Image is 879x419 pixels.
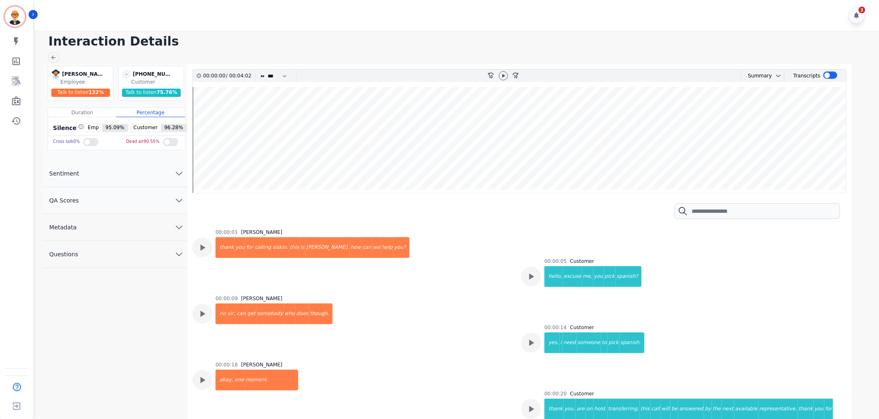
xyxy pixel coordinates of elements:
div: okay, [216,370,234,390]
span: 75.76 % [157,89,177,95]
div: does [296,303,309,324]
div: moment. [245,370,298,390]
div: sir, [227,303,236,324]
div: though. [309,303,332,324]
svg: chevron down [775,72,782,79]
button: chevron down [772,72,782,79]
div: can [362,237,372,258]
div: siskin. [272,237,289,258]
div: 00:00:01 [216,229,238,236]
div: calling [254,237,272,258]
div: hello, [545,266,563,287]
div: to [601,332,608,353]
div: [PERSON_NAME] [241,361,283,368]
div: is [300,237,306,258]
div: someone [577,332,601,353]
div: pick [604,266,616,287]
div: you [235,237,245,258]
div: help [381,237,393,258]
div: yes, [545,332,560,353]
div: one [234,370,244,390]
div: you [593,266,604,287]
div: Customer [131,79,182,85]
span: 95.09 % [102,124,128,132]
div: 00:00:14 [544,324,567,331]
img: Bordered avatar [5,7,25,26]
div: Customer [570,258,594,265]
div: thank [216,237,235,258]
div: who [284,303,296,324]
div: i [560,332,563,353]
span: Customer [130,124,161,132]
svg: chevron down [174,195,184,205]
div: Cross talk 0 % [53,136,80,148]
div: Percentage [116,108,184,117]
span: QA Scores [43,196,86,205]
div: pick [608,332,620,353]
span: - [122,70,131,79]
div: Dead air 90.55 % [126,136,160,148]
div: Summary [741,70,772,82]
div: Silence [51,124,84,132]
div: 00:00:05 [544,258,567,265]
div: [PERSON_NAME] [62,70,103,79]
div: for [245,237,254,258]
div: spanish. [620,332,644,353]
div: Employee [60,79,111,85]
span: Emp [84,124,102,132]
div: Talk to listen [51,89,110,97]
svg: chevron down [174,169,184,178]
button: QA Scores chevron down [43,187,187,214]
div: no [216,303,227,324]
span: Questions [43,250,85,258]
button: Sentiment chevron down [43,160,187,187]
div: you? [393,237,409,258]
svg: chevron down [174,249,184,259]
button: Questions chevron down [43,241,187,268]
div: 3 [859,7,865,13]
div: Customer [570,390,594,397]
div: get [247,303,256,324]
h1: Interaction Details [48,34,871,49]
div: spanish? [616,266,642,287]
div: 00:00:20 [544,390,567,397]
div: 00:04:02 [228,70,250,82]
button: Metadata chevron down [43,214,187,241]
div: Transcripts [793,70,820,82]
svg: chevron down [174,222,184,232]
div: Duration [48,108,116,117]
div: [PHONE_NUMBER] [133,70,174,79]
div: 00:00:09 [216,295,238,302]
span: Sentiment [43,169,86,178]
div: can [236,303,247,324]
span: 96.28 % [161,124,187,132]
div: excuse [563,266,582,287]
div: how [350,237,362,258]
span: Metadata [43,223,83,231]
div: Talk to listen [122,89,181,97]
div: somebody [256,303,284,324]
div: Customer [570,324,594,331]
div: 00:00:18 [216,361,238,368]
div: this [289,237,300,258]
div: / [203,70,254,82]
div: [PERSON_NAME]. [305,237,350,258]
div: [PERSON_NAME] [241,295,283,302]
span: 132 % [89,89,104,95]
div: [PERSON_NAME] [241,229,283,236]
div: 00:00:00 [203,70,226,82]
div: we [372,237,381,258]
div: me, [582,266,593,287]
div: need [563,332,577,353]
